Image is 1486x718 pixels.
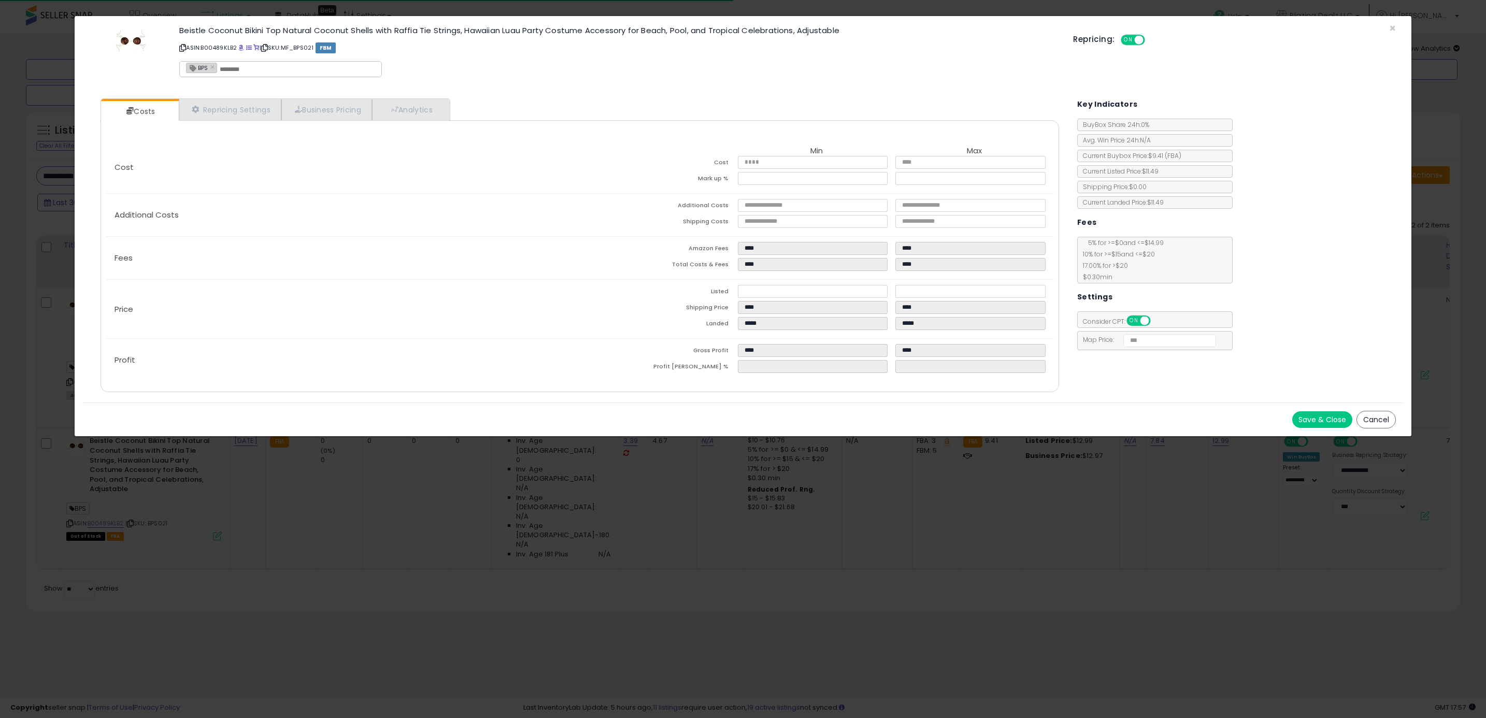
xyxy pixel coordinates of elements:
[1073,35,1114,44] h5: Repricing:
[1078,120,1149,129] span: BuyBox Share 24h: 0%
[1122,36,1135,45] span: ON
[187,63,208,72] span: BPS
[1292,411,1352,428] button: Save & Close
[580,285,738,301] td: Listed
[580,360,738,376] td: Profit [PERSON_NAME] %
[1148,151,1181,160] span: $9.41
[1149,317,1165,325] span: OFF
[580,199,738,215] td: Additional Costs
[1077,98,1138,111] h5: Key Indicators
[101,101,178,122] a: Costs
[1077,291,1112,304] h5: Settings
[210,62,217,71] a: ×
[1389,21,1396,36] span: ×
[1083,238,1164,247] span: 5 % for >= $0 and <= $14.99
[1356,411,1396,428] button: Cancel
[1127,317,1140,325] span: ON
[1165,151,1181,160] span: ( FBA )
[580,258,738,274] td: Total Costs & Fees
[316,42,336,53] span: FBM
[1078,167,1159,176] span: Current Listed Price: $11.49
[580,242,738,258] td: Amazon Fees
[580,215,738,231] td: Shipping Costs
[580,317,738,333] td: Landed
[372,99,449,120] a: Analytics
[580,172,738,188] td: Mark up %
[1078,151,1181,160] span: Current Buybox Price:
[1078,198,1164,207] span: Current Landed Price: $11.49
[179,39,1058,56] p: ASIN: B00489KLB2 | SKU: MF_BPS021
[1078,261,1128,270] span: 17.00 % for > $20
[253,44,259,52] a: Your listing only
[738,147,896,156] th: Min
[238,44,244,52] a: BuyBox page
[580,301,738,317] td: Shipping Price
[106,254,580,262] p: Fees
[1078,335,1216,344] span: Map Price:
[580,156,738,172] td: Cost
[179,99,281,120] a: Repricing Settings
[1077,216,1097,229] h5: Fees
[106,356,580,364] p: Profit
[1078,272,1112,281] span: $0.30 min
[1078,250,1155,259] span: 10 % for >= $15 and <= $20
[580,344,738,360] td: Gross Profit
[1144,36,1160,45] span: OFF
[106,163,580,171] p: Cost
[106,211,580,219] p: Additional Costs
[1078,182,1147,191] span: Shipping Price: $0.00
[1078,317,1164,326] span: Consider CPT:
[895,147,1053,156] th: Max
[246,44,252,52] a: All offer listings
[281,99,372,120] a: Business Pricing
[116,26,147,58] img: 31UWkxdDfGL._SL60_.jpg
[1078,136,1151,145] span: Avg. Win Price 24h: N/A
[179,26,1058,34] h3: Beistle Coconut Bikini Top Natural Coconut Shells with Raffia Tie Strings, Hawaiian Luau Party Co...
[106,305,580,313] p: Price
